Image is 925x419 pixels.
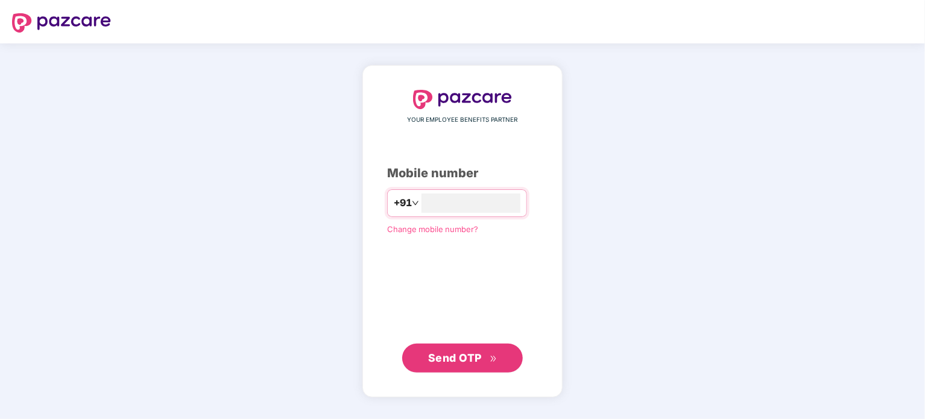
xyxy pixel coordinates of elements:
[408,115,518,125] span: YOUR EMPLOYEE BENEFITS PARTNER
[412,200,419,207] span: down
[428,351,482,364] span: Send OTP
[12,13,111,33] img: logo
[394,195,412,210] span: +91
[490,355,497,363] span: double-right
[402,344,523,373] button: Send OTPdouble-right
[387,164,538,183] div: Mobile number
[387,224,478,234] a: Change mobile number?
[413,90,512,109] img: logo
